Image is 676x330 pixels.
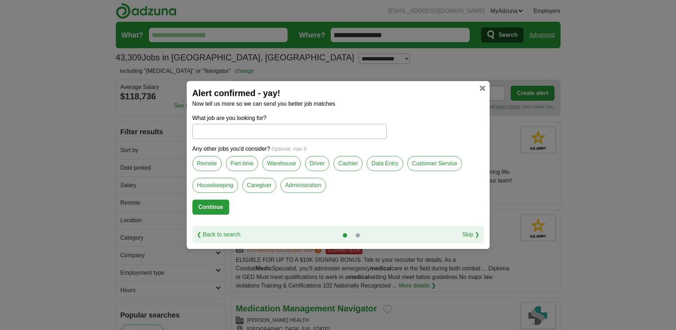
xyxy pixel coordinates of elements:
label: Data Entry [367,156,403,171]
a: Skip ❯ [462,230,480,239]
label: Driver [305,156,330,171]
label: Customer Service [407,156,462,171]
label: What job are you looking for? [192,114,387,122]
p: Any other jobs you'd consider? [192,145,484,153]
label: Caregiver [242,178,276,193]
label: Housekeeping [192,178,238,193]
p: Now tell us more so we can send you better job matches [192,100,484,108]
a: ❮ Back to search [197,230,241,239]
button: Continue [192,200,229,215]
label: Cashier [334,156,362,171]
label: Administration [280,178,326,193]
label: Part-time [226,156,258,171]
label: Remote [192,156,222,171]
h2: Alert confirmed - yay! [192,87,484,100]
label: Warehouse [262,156,300,171]
span: Optional, max 5 [272,146,306,152]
